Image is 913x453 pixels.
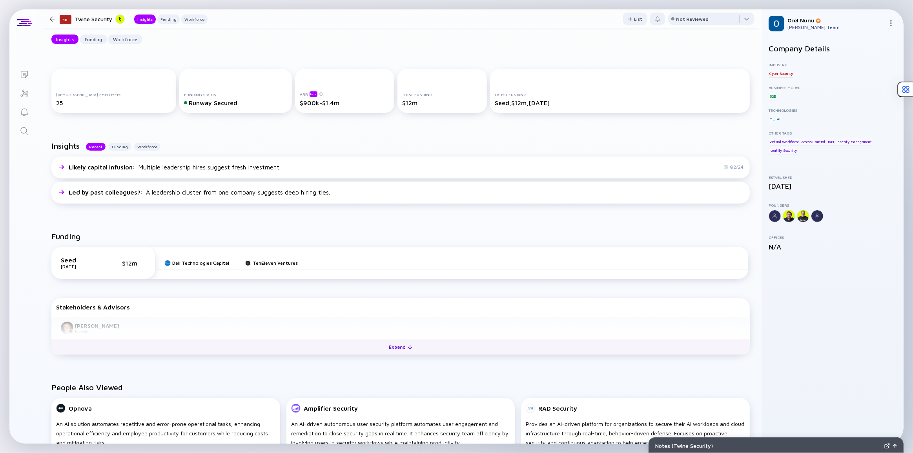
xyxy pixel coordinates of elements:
button: Funding [157,15,180,24]
h2: Company Details [769,44,897,53]
div: $900k-$1.4m [300,99,390,106]
div: Stakeholders & Advisors [56,304,745,311]
div: Cyber Security [769,69,794,77]
div: $12m [402,99,483,106]
div: Latest Funding [495,92,745,97]
button: Recent [86,143,106,151]
button: Expand [51,339,750,355]
div: beta [310,91,317,97]
div: Business Model [769,85,897,90]
button: Insights [134,15,156,24]
div: Established [769,175,897,180]
div: Notes ( Twine Security ) [655,442,881,449]
div: Access Control [800,138,826,146]
div: Seed [61,257,100,264]
div: [DEMOGRAPHIC_DATA] Employees [56,92,171,97]
h2: Funding [51,232,80,241]
div: Insights [51,33,78,45]
div: Multiple leadership hires suggest fresh investment. [69,164,281,171]
div: ARR [300,91,390,97]
a: Reminders [9,102,39,121]
div: Runway Secured [184,99,288,106]
div: Virtual Workforce [769,138,800,146]
div: Identity Management [836,138,873,146]
div: Funding Status [184,92,288,97]
div: Funding [80,33,107,45]
button: List [623,13,647,25]
div: Industry [769,62,897,67]
div: 25 [56,99,171,106]
div: AI [776,115,781,123]
div: Twine Security [75,14,125,24]
div: N/A [769,243,897,251]
div: RAD Security [538,405,577,412]
div: [DATE] [769,182,897,190]
a: Search [9,121,39,140]
button: Workforce [108,35,142,44]
a: Dell Technologies Capital [164,260,229,266]
img: Orel Profile Picture [769,16,784,31]
div: Amplifier Security [304,405,358,412]
div: Expand [385,341,417,353]
div: Offices [769,235,897,240]
img: Menu [888,20,894,26]
div: Founders [769,203,897,207]
div: Other Tags [769,131,897,135]
a: TenEleven Ventures [245,260,298,266]
button: Workforce [181,15,208,24]
button: Funding [80,35,107,44]
a: Lists [9,64,39,83]
h2: Insights [51,141,80,150]
a: Investor Map [9,83,39,102]
div: Technologies [769,108,897,113]
div: 10 [60,15,71,24]
button: Funding [109,143,131,151]
div: Workforce [181,15,208,23]
div: B2B [769,92,777,100]
div: Identity Security [769,147,798,155]
button: Insights [51,35,78,44]
span: Likely capital infusion : [69,164,137,171]
div: IAM [827,138,835,146]
button: Workforce [134,143,160,151]
div: Seed, $12m, [DATE] [495,99,745,106]
span: Led by past colleagues? : [69,189,144,196]
div: Workforce [108,33,142,45]
div: Insights [134,15,156,23]
img: Expand Notes [884,443,890,449]
div: $12m [122,260,146,267]
div: Not Reviewed [676,16,709,22]
div: Total Funding [402,92,483,97]
div: Orel Nunu [787,17,885,24]
div: Q2/24 [723,164,744,170]
div: ML [769,115,775,123]
div: [PERSON_NAME] Team [787,24,885,30]
div: Dell Technologies Capital [172,260,229,266]
div: TenEleven Ventures [253,260,298,266]
img: Open Notes [893,444,897,448]
h2: People Also Viewed [51,383,750,392]
div: Opnova [69,405,92,412]
div: A leadership cluster from one company suggests deep hiring ties. [69,189,330,196]
div: Funding [157,15,180,23]
div: [DATE] [61,264,100,269]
